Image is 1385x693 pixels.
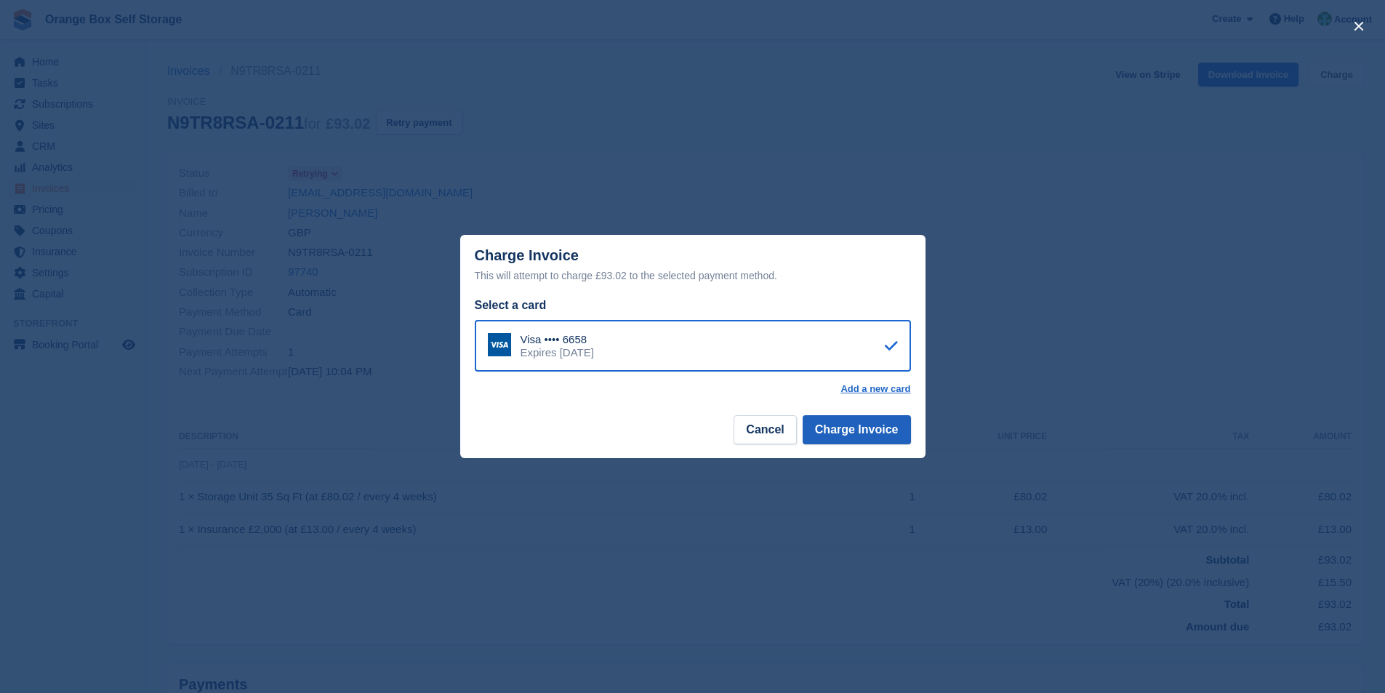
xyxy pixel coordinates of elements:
[521,333,594,346] div: Visa •••• 6658
[803,415,911,444] button: Charge Invoice
[488,333,511,356] img: Visa Logo
[734,415,796,444] button: Cancel
[521,346,594,359] div: Expires [DATE]
[1347,15,1370,38] button: close
[475,247,911,284] div: Charge Invoice
[475,297,911,314] div: Select a card
[840,383,910,395] a: Add a new card
[475,267,911,284] div: This will attempt to charge £93.02 to the selected payment method.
